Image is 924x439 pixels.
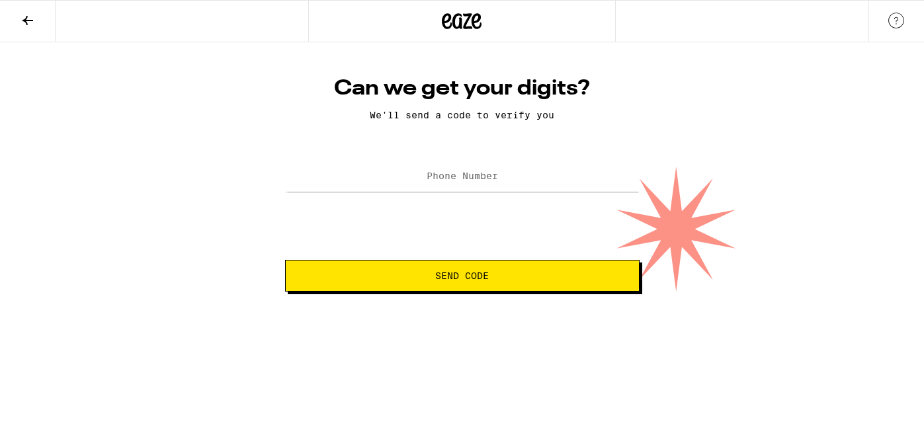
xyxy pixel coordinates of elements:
[285,75,640,102] h1: Can we get your digits?
[427,171,498,181] label: Phone Number
[285,260,640,292] button: Send Code
[285,162,640,192] input: Phone Number
[435,271,489,280] span: Send Code
[285,110,640,120] p: We'll send a code to verify you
